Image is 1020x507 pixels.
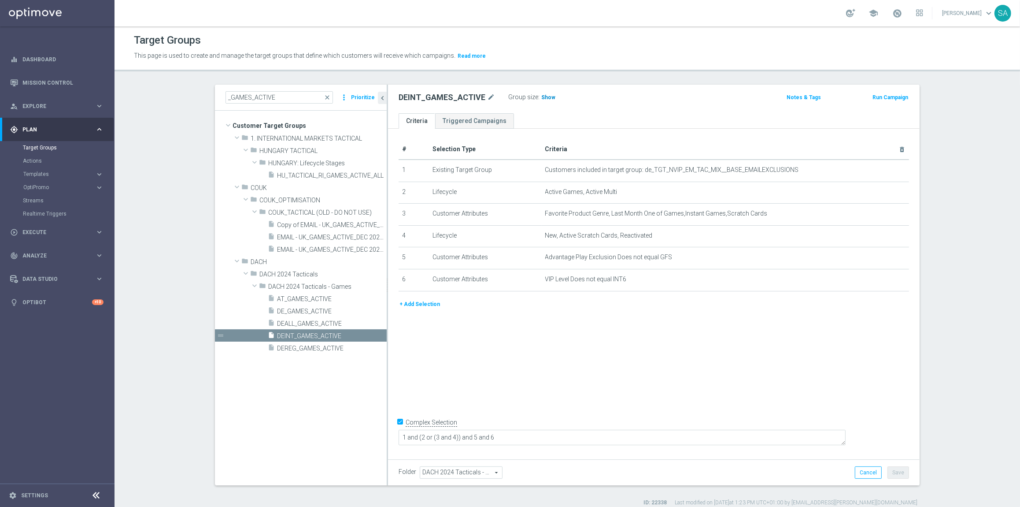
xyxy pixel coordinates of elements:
label: Complex Selection [406,418,457,427]
i: folder [241,183,248,194]
button: Notes & Tags [786,93,822,102]
div: +10 [92,299,103,305]
a: Optibot [22,291,92,314]
a: Realtime Triggers [23,210,92,217]
i: equalizer [10,56,18,63]
a: Settings [21,493,48,498]
a: Mission Control [22,71,103,94]
button: play_circle_outline Execute keyboard_arrow_right [10,229,104,236]
td: 4 [399,225,429,247]
button: OptiPromo keyboard_arrow_right [23,184,104,191]
div: OptiPromo [23,185,95,190]
div: OptiPromo [23,181,114,194]
span: DACH 2024 Tacticals [259,271,387,278]
i: insert_drive_file [268,332,275,342]
td: 6 [399,269,429,291]
div: Templates [23,171,95,177]
span: Show [541,94,555,101]
i: folder [241,257,248,268]
div: Explore [10,102,95,110]
i: folder [250,196,257,206]
button: Data Studio keyboard_arrow_right [10,276,104,283]
span: 1. INTERNATIONAL MARKETS TACTICAL [251,135,387,142]
label: Last modified on [DATE] at 1:23 PM UTC+01:00 by [EMAIL_ADDRESS][PERSON_NAME][DOMAIN_NAME] [675,499,917,507]
div: Plan [10,126,95,134]
span: Favorite Product Genre, Last Month One of Games,Instant Games,Scratch Cards [545,210,768,217]
div: Optibot [10,291,103,314]
span: school [868,8,878,18]
i: insert_drive_file [268,319,275,329]
span: EMAIL - UK_GAMES_ACTIVE_DEC 2023_10 FREE SPINS JAN 2024 [277,234,387,241]
div: Analyze [10,252,95,260]
button: person_search Explore keyboard_arrow_right [10,103,104,110]
i: folder [250,270,257,280]
label: Folder [399,468,416,476]
i: more_vert [340,91,348,104]
a: Criteria [399,113,435,129]
a: Dashboard [22,48,103,71]
i: delete_forever [898,146,905,153]
i: play_circle_outline [10,228,18,236]
button: lightbulb Optibot +10 [10,299,104,306]
span: keyboard_arrow_down [984,8,994,18]
span: DE_GAMES_ACTIVE [277,308,387,315]
span: Criteria [545,145,568,153]
i: insert_drive_file [268,295,275,305]
span: Advantage Play Exclusion Does not equal GFS [545,253,673,261]
div: SA [994,5,1011,22]
span: COUK [251,184,387,192]
i: chevron_left [378,94,387,102]
button: Read more [457,51,487,61]
h2: DEINT_GAMES_ACTIVE [399,92,485,103]
td: 2 [399,182,429,204]
a: Triggered Campaigns [435,113,514,129]
span: Data Studio [22,276,95,282]
a: Actions [23,157,92,164]
span: This page is used to create and manage the target groups that define which customers will receive... [134,52,455,59]
td: 3 [399,204,429,226]
span: Copy of EMAIL - UK_GAMES_ACTIVE_DEC 2023_10 FREE SPINS JAN 2024 [277,221,387,229]
i: gps_fixed [10,126,18,134]
div: Data Studio [10,275,95,283]
td: Customer Attributes [429,269,542,291]
i: insert_drive_file [268,307,275,317]
span: HUNGARY: Lifecycle Stages [268,160,387,167]
td: Lifecycle [429,225,542,247]
td: 5 [399,247,429,269]
td: Customer Attributes [429,247,542,269]
span: OptiPromo [23,185,86,190]
div: Dashboard [10,48,103,71]
i: folder [241,134,248,144]
button: Templates keyboard_arrow_right [23,171,104,178]
i: person_search [10,102,18,110]
span: Customer Target Groups [233,119,387,132]
span: Customers included in target group: de_TGT_NVIP_EM_TAC_MIX__BASE_EMAILEXCLUSIONS [545,166,799,174]
th: # [399,139,429,160]
i: keyboard_arrow_right [95,125,103,134]
button: Mission Control [10,79,104,86]
div: Templates [23,168,114,181]
button: + Add Selection [399,299,441,309]
i: folder [259,282,266,292]
i: settings [9,492,17,500]
i: insert_drive_file [268,171,275,181]
div: Mission Control [10,71,103,94]
span: DEALL_GAMES_ACTIVE [277,320,387,328]
span: HU_TACTICAL_RI_GAMES_ACTIVE_ALL [277,172,387,179]
span: VIP Level Does not equal INT6 [545,276,627,283]
td: Existing Target Group [429,160,542,182]
span: AT_GAMES_ACTIVE [277,295,387,303]
div: Actions [23,154,114,168]
i: insert_drive_file [268,220,275,231]
td: 1 [399,160,429,182]
span: HUNGARY TACTICAL [259,147,387,155]
button: Run Campaign [872,93,909,102]
i: keyboard_arrow_right [95,170,103,179]
i: mode_edit [487,92,495,103]
div: Streams [23,194,114,207]
label: Group size [508,93,538,101]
